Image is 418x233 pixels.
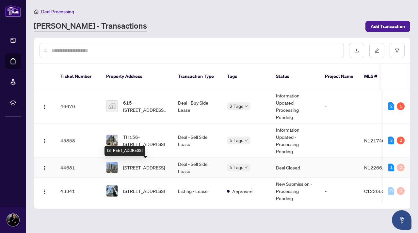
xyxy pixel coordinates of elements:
span: N12174048 [364,138,391,143]
th: Project Name [320,64,359,89]
button: Open asap [392,210,411,230]
span: 2 Tags [230,102,243,110]
td: - [320,124,359,158]
span: home [34,9,39,14]
div: 0 [397,164,405,171]
span: down [245,105,248,108]
div: 1 [388,164,394,171]
span: filter [395,48,399,53]
td: New Submission - Processing Pending [271,178,320,205]
img: Logo [42,166,47,171]
span: Approved [232,188,252,195]
button: Add Transaction [365,21,410,32]
button: download [349,43,364,58]
div: 2 [388,102,394,110]
span: 5 Tags [230,137,243,144]
td: Deal - Sell Side Lease [173,124,222,158]
th: Ticket Number [55,64,101,89]
img: thumbnail-img [106,101,118,112]
td: Deal - Buy Side Lease [173,89,222,124]
th: MLS # [359,64,398,89]
span: TH156-[STREET_ADDRESS] [123,133,168,148]
span: [STREET_ADDRESS] [123,164,165,171]
td: Information Updated - Processing Pending [271,89,320,124]
span: N12266113 [364,165,391,170]
img: thumbnail-img [106,135,118,146]
span: Add Transaction [371,21,405,32]
span: C12266093 [364,188,391,194]
td: - [320,178,359,205]
button: edit [369,43,384,58]
td: 45858 [55,124,101,158]
button: Logo [40,186,50,196]
img: Logo [42,138,47,144]
td: Deal Closed [271,158,320,178]
th: Transaction Type [173,64,222,89]
div: 3 [388,137,394,144]
td: 46670 [55,89,101,124]
th: Status [271,64,320,89]
button: Logo [40,135,50,146]
img: logo [5,5,21,17]
div: 1 [397,102,405,110]
td: Deal - Sell Side Lease [173,158,222,178]
th: Tags [222,64,271,89]
td: 44681 [55,158,101,178]
span: down [245,166,248,169]
img: thumbnail-img [106,162,118,173]
td: Information Updated - Processing Pending [271,124,320,158]
div: 0 [397,187,405,195]
div: 2 [397,137,405,144]
span: [STREET_ADDRESS] [123,187,165,195]
td: - [320,89,359,124]
span: download [354,48,359,53]
a: [PERSON_NAME] - Transactions [34,21,147,32]
button: filter [390,43,405,58]
span: 615-[STREET_ADDRESS][PERSON_NAME] [123,99,168,113]
img: thumbnail-img [106,185,118,197]
img: Profile Icon [7,214,19,226]
div: [STREET_ADDRESS] [104,146,145,156]
span: 5 Tags [230,164,243,171]
img: Logo [42,189,47,194]
img: Logo [42,104,47,109]
td: 43341 [55,178,101,205]
span: down [245,139,248,142]
span: Deal Processing [41,9,74,15]
button: Logo [40,162,50,173]
td: - [320,158,359,178]
div: 0 [388,187,394,195]
td: Listing - Lease [173,178,222,205]
button: Logo [40,101,50,111]
span: edit [375,48,379,53]
th: Property Address [101,64,173,89]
